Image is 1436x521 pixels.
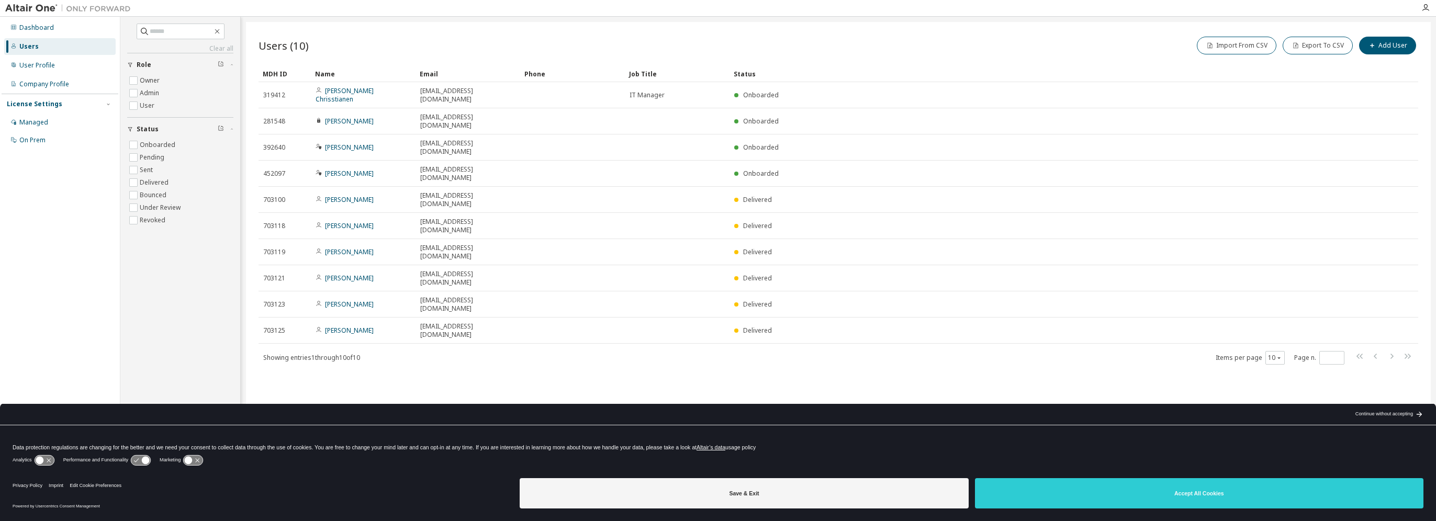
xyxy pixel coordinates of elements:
[420,191,515,208] span: [EMAIL_ADDRESS][DOMAIN_NAME]
[743,90,779,99] span: Onboarded
[420,165,515,182] span: [EMAIL_ADDRESS][DOMAIN_NAME]
[140,176,171,189] label: Delivered
[218,61,224,69] span: Clear filter
[263,91,285,99] span: 319412
[137,61,151,69] span: Role
[325,169,374,178] a: [PERSON_NAME]
[7,100,62,108] div: License Settings
[325,300,374,309] a: [PERSON_NAME]
[743,274,772,282] span: Delivered
[263,326,285,335] span: 703125
[325,326,374,335] a: [PERSON_NAME]
[140,214,167,226] label: Revoked
[315,65,411,82] div: Name
[263,274,285,282] span: 703121
[524,65,621,82] div: Phone
[19,61,55,70] div: User Profile
[140,74,162,87] label: Owner
[734,65,1364,82] div: Status
[263,169,285,178] span: 452097
[127,44,233,53] a: Clear all
[259,38,309,53] span: Users (10)
[325,195,374,204] a: [PERSON_NAME]
[325,143,374,152] a: [PERSON_NAME]
[420,65,516,82] div: Email
[263,196,285,204] span: 703100
[218,125,224,133] span: Clear filter
[743,143,779,152] span: Onboarded
[140,151,166,164] label: Pending
[1197,37,1276,54] button: Import From CSV
[743,300,772,309] span: Delivered
[19,80,69,88] div: Company Profile
[263,353,360,362] span: Showing entries 1 through 10 of 10
[19,42,39,51] div: Users
[19,24,54,32] div: Dashboard
[743,195,772,204] span: Delivered
[743,169,779,178] span: Onboarded
[325,247,374,256] a: [PERSON_NAME]
[263,143,285,152] span: 392640
[263,300,285,309] span: 703123
[420,139,515,156] span: [EMAIL_ADDRESS][DOMAIN_NAME]
[5,3,136,14] img: Altair One
[325,221,374,230] a: [PERSON_NAME]
[1268,354,1282,362] button: 10
[140,99,156,112] label: User
[263,65,307,82] div: MDH ID
[140,87,161,99] label: Admin
[1294,351,1344,365] span: Page n.
[19,118,48,127] div: Managed
[629,65,725,82] div: Job Title
[743,326,772,335] span: Delivered
[420,322,515,339] span: [EMAIL_ADDRESS][DOMAIN_NAME]
[140,201,183,214] label: Under Review
[137,125,159,133] span: Status
[140,139,177,151] label: Onboarded
[420,244,515,260] span: [EMAIL_ADDRESS][DOMAIN_NAME]
[325,274,374,282] a: [PERSON_NAME]
[316,86,374,104] a: [PERSON_NAME] Chrisstianen
[127,118,233,141] button: Status
[630,91,665,99] span: IT Manager
[1359,37,1416,54] button: Add User
[420,113,515,130] span: [EMAIL_ADDRESS][DOMAIN_NAME]
[420,296,515,313] span: [EMAIL_ADDRESS][DOMAIN_NAME]
[743,221,772,230] span: Delivered
[19,136,46,144] div: On Prem
[263,248,285,256] span: 703119
[263,117,285,126] span: 281548
[127,53,233,76] button: Role
[420,218,515,234] span: [EMAIL_ADDRESS][DOMAIN_NAME]
[263,222,285,230] span: 703118
[325,117,374,126] a: [PERSON_NAME]
[420,87,515,104] span: [EMAIL_ADDRESS][DOMAIN_NAME]
[743,117,779,126] span: Onboarded
[1283,37,1353,54] button: Export To CSV
[743,247,772,256] span: Delivered
[1216,351,1285,365] span: Items per page
[140,164,155,176] label: Sent
[420,270,515,287] span: [EMAIL_ADDRESS][DOMAIN_NAME]
[140,189,169,201] label: Bounced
